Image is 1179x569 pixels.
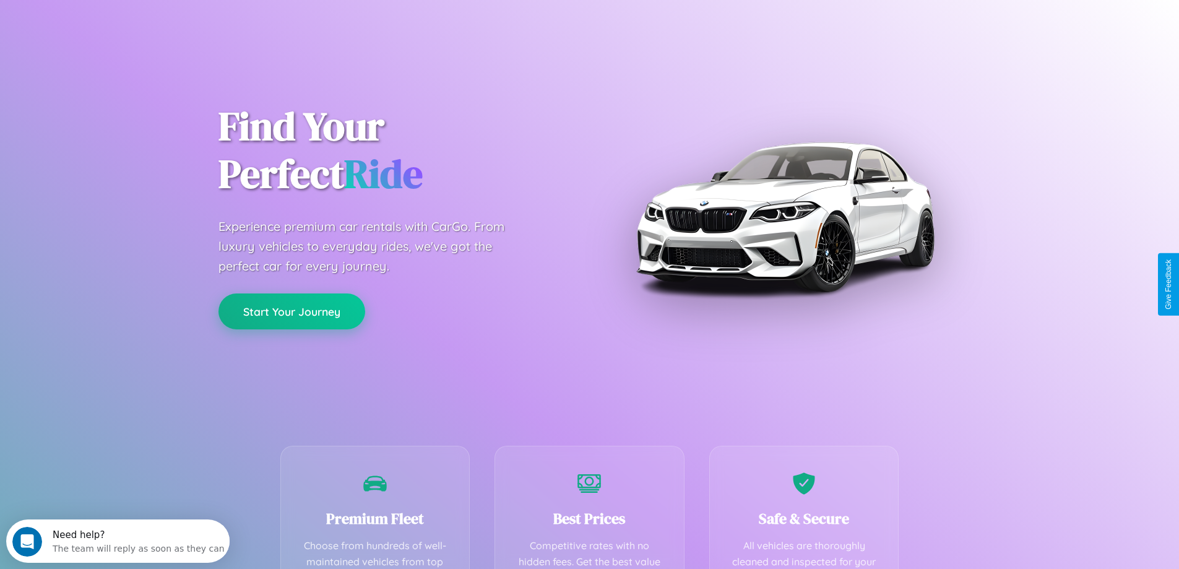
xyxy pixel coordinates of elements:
div: Open Intercom Messenger [5,5,230,39]
h3: Best Prices [514,508,665,529]
button: Start Your Journey [218,293,365,329]
iframe: Intercom live chat [12,527,42,557]
h3: Safe & Secure [728,508,880,529]
div: The team will reply as soon as they can [46,20,218,33]
div: Need help? [46,11,218,20]
span: Ride [344,147,423,201]
img: Premium BMW car rental vehicle [630,62,939,371]
h1: Find Your Perfect [218,103,571,198]
div: Give Feedback [1164,259,1173,310]
iframe: Intercom live chat discovery launcher [6,519,230,563]
h3: Premium Fleet [300,508,451,529]
p: Experience premium car rentals with CarGo. From luxury vehicles to everyday rides, we've got the ... [218,217,528,276]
